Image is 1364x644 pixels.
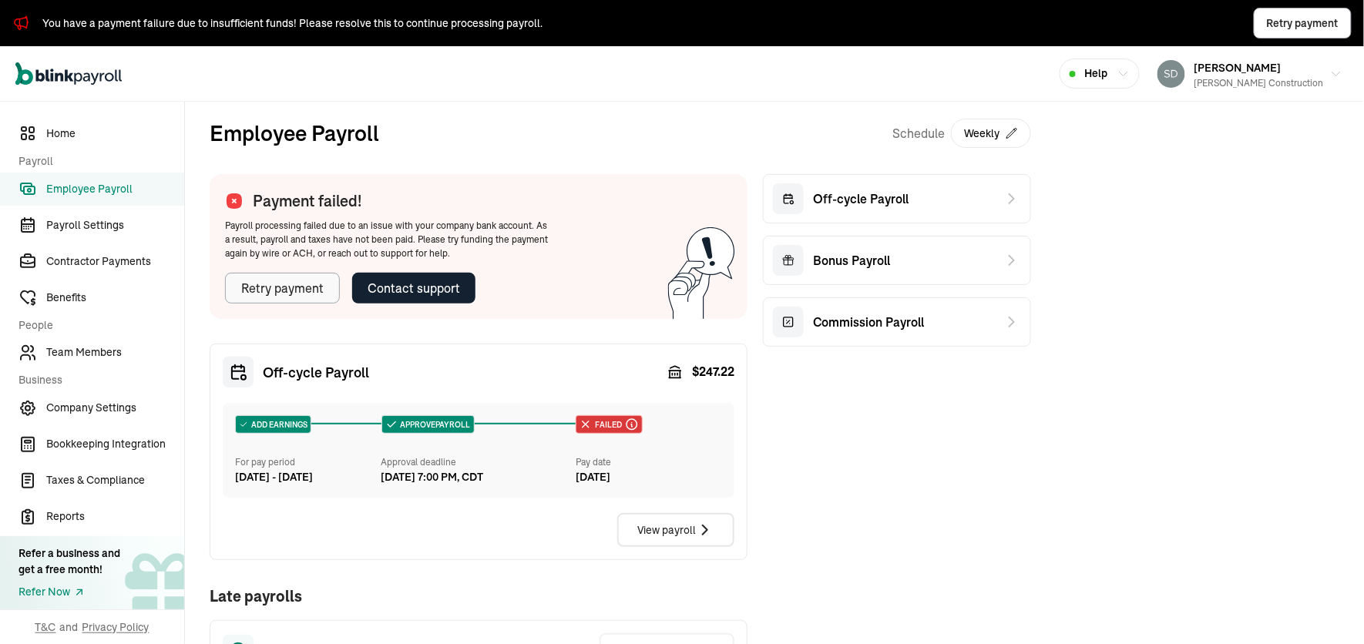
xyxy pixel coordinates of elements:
[18,545,120,578] div: Refer a business and get a free month!
[1085,65,1108,82] span: Help
[35,619,56,635] span: T&C
[46,126,184,142] span: Home
[15,52,122,96] nav: Global
[18,584,120,600] a: Refer Now
[263,362,369,383] span: Off-cycle Payroll
[46,436,184,452] span: Bookkeeping Integration
[692,363,734,381] span: $ 247.22
[637,521,714,539] div: View payroll
[235,469,381,485] div: [DATE] - [DATE]
[892,117,1031,149] div: Schedule
[1194,61,1282,75] span: [PERSON_NAME]
[18,372,175,388] span: Business
[813,190,909,208] span: Off-cycle Payroll
[1254,8,1352,39] button: Retry payment
[46,508,184,525] span: Reports
[236,416,311,433] div: ADD EARNINGS
[617,513,734,547] button: View payroll
[210,585,302,608] h1: Late payrolls
[225,273,340,304] button: Retry payment
[368,279,460,297] div: Contact support
[46,181,184,197] span: Employee Payroll
[1287,570,1364,644] iframe: Chat Widget
[18,153,175,169] span: Payroll
[1267,15,1339,32] span: Retry payment
[241,279,324,297] div: Retry payment
[576,469,722,485] div: [DATE]
[381,455,570,469] div: Approval deadline
[46,253,184,270] span: Contractor Payments
[1060,59,1140,89] button: Help
[813,251,890,270] span: Bonus Payroll
[46,400,184,416] span: Company Settings
[813,313,924,331] span: Commission Payroll
[253,190,361,213] span: Payment failed!
[592,419,622,431] span: Failed
[225,219,549,260] div: Payroll processing failed due to an issue with your company bank account. As a result, payroll an...
[235,455,381,469] div: For pay period
[46,217,184,233] span: Payroll Settings
[398,419,471,431] span: APPROVE PAYROLL
[352,273,475,304] button: Contact support
[381,469,484,485] div: [DATE] 7:00 PM, CDT
[42,15,543,32] div: You have a payment failure due to insufficient funds! Please resolve this to continue processing ...
[1194,76,1324,90] div: [PERSON_NAME] Construction
[951,119,1031,148] button: Weekly
[82,619,150,635] span: Privacy Policy
[46,344,184,361] span: Team Members
[210,117,379,149] h2: Employee Payroll
[576,455,722,469] div: Pay date
[1151,55,1349,93] button: [PERSON_NAME][PERSON_NAME] Construction
[46,472,184,488] span: Taxes & Compliance
[46,290,184,306] span: Benefits
[18,317,175,334] span: People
